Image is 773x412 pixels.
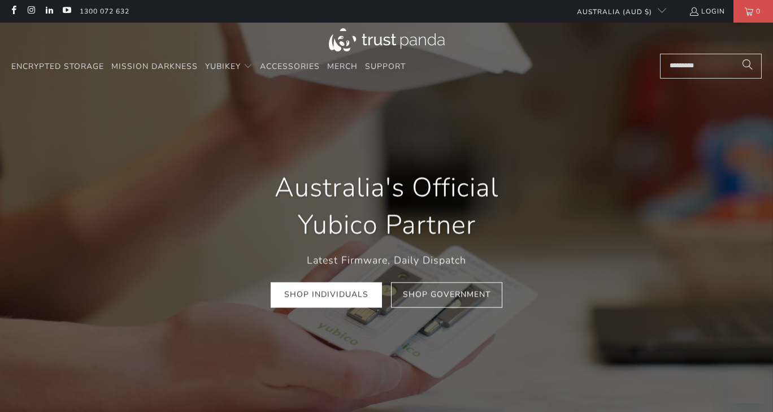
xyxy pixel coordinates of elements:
span: Merch [327,61,358,72]
a: Support [365,54,406,80]
a: Shop Individuals [271,283,382,308]
span: Mission Darkness [111,61,198,72]
a: Mission Darkness [111,54,198,80]
input: Search... [660,54,762,79]
button: Search [733,54,762,79]
span: Encrypted Storage [11,61,104,72]
span: Accessories [260,61,320,72]
summary: YubiKey [205,54,253,80]
a: Trust Panda Australia on YouTube [62,7,71,16]
a: Encrypted Storage [11,54,104,80]
a: Shop Government [391,283,502,308]
span: Support [365,61,406,72]
h1: Australia's Official Yubico Partner [241,169,532,244]
a: Login [689,5,725,18]
iframe: Button to launch messaging window [728,367,764,403]
p: Latest Firmware, Daily Dispatch [241,252,532,268]
span: YubiKey [205,61,241,72]
a: Merch [327,54,358,80]
a: Trust Panda Australia on Instagram [26,7,36,16]
a: 1300 072 632 [80,5,129,18]
a: Trust Panda Australia on LinkedIn [44,7,54,16]
img: Trust Panda Australia [329,28,445,51]
a: Trust Panda Australia on Facebook [8,7,18,16]
nav: Translation missing: en.navigation.header.main_nav [11,54,406,80]
a: Accessories [260,54,320,80]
